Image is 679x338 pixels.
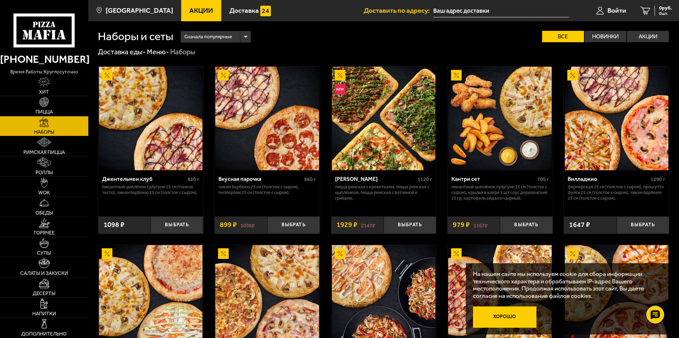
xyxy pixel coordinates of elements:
[433,4,569,17] input: Ваш адрес доставки
[659,6,672,11] span: 0 руб.
[361,221,375,228] s: 2147 ₽
[215,67,319,170] img: Вкусная парочка
[331,67,436,170] a: АкционныйНовинкаМама Миа
[147,48,169,56] a: Меню-
[106,7,173,14] span: [GEOGRAPHIC_DATA]
[218,70,229,81] img: Акционный
[34,231,55,236] span: Горячее
[451,70,462,81] img: Акционный
[451,184,549,201] p: Пикантный цыплёнок сулугуни 25 см (толстое с сыром), крылья в кляре 5 шт соус деревенский 25 гр, ...
[218,176,302,182] div: Вкусная парочка
[542,31,584,42] label: Все
[21,332,67,337] span: Дополнительно
[336,221,357,228] span: 1929 ₽
[565,67,668,170] img: Вилладжио
[335,184,433,201] p: Пицца Римская с креветками, Пицца Римская с цыплёнком, Пицца Римская с ветчиной и грибами.
[102,248,112,259] img: Акционный
[335,70,345,81] img: Акционный
[34,130,54,135] span: Наборы
[220,221,237,228] span: 899 ₽
[473,221,488,228] s: 1167 ₽
[364,7,433,14] span: Доставить по адресу:
[585,31,627,42] label: Новинки
[568,184,665,201] p: Фермерская 25 см (толстое с сыром), Прошутто Фунги 25 см (толстое с сыром), Чикен Барбекю 25 см (...
[98,31,173,42] h1: Наборы и сеты
[215,67,320,170] a: АкционныйВкусная парочка
[23,150,65,155] span: Римская пицца
[627,31,669,42] label: Акции
[240,221,255,228] s: 1098 ₽
[617,216,669,234] button: Выбрать
[35,170,53,175] span: Роллы
[564,67,669,170] a: АкционныйВилладжио
[569,221,590,228] span: 1647 ₽
[567,70,578,81] img: Акционный
[332,67,435,170] img: Мама Миа
[151,216,203,234] button: Выбрать
[384,216,436,234] button: Выбрать
[267,216,320,234] button: Выбрать
[607,7,626,14] span: Войти
[184,30,232,44] span: Сначала популярные
[98,67,204,170] a: АкционныйДжентельмен клуб
[102,176,186,182] div: Джентельмен клуб
[500,216,552,234] button: Выбрать
[38,190,50,195] span: WOK
[335,176,416,182] div: [PERSON_NAME]
[567,248,578,259] img: Акционный
[229,7,259,14] span: Доставка
[304,176,316,182] span: 860 г
[473,270,658,300] p: На нашем сайте мы используем cookie для сбора информации технического характера и обрабатываем IP...
[32,311,56,316] span: Напитки
[260,6,271,16] img: 15daf4d41897b9f0e9f617042186c801.svg
[104,221,124,228] span: 1098 ₽
[37,251,51,256] span: Супы
[568,176,649,182] div: Вилладжио
[659,11,672,16] span: 0 шт.
[651,176,665,182] span: 1290 г
[218,248,229,259] img: Акционный
[473,306,537,328] button: Хорошо
[418,176,432,182] span: 1120 г
[451,176,535,182] div: Кантри сет
[39,90,49,95] span: Хит
[335,248,345,259] img: Акционный
[102,184,200,195] p: Пикантный цыплёнок сулугуни 25 см (тонкое тесто), Чикен Барбекю 25 см (толстое с сыром).
[99,67,202,170] img: Джентельмен клуб
[453,221,470,228] span: 979 ₽
[188,176,199,182] span: 820 г
[448,67,552,170] img: Кантри сет
[102,70,112,81] img: Акционный
[451,248,462,259] img: Акционный
[35,211,53,216] span: Обеды
[447,67,553,170] a: АкционныйКантри сет
[537,176,549,182] span: 700 г
[35,110,53,115] span: Пицца
[335,84,345,95] img: Новинка
[20,271,68,276] span: Салаты и закуски
[98,48,146,56] a: Доставка еды-
[33,291,55,296] span: Десерты
[170,48,195,57] div: Наборы
[189,7,213,14] span: Акции
[218,184,316,195] p: Чикен Барбекю 25 см (толстое с сыром), Пепперони 25 см (толстое с сыром).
